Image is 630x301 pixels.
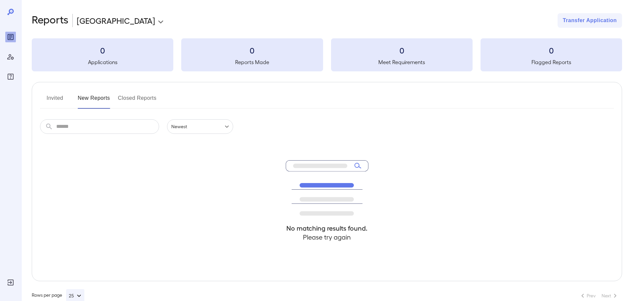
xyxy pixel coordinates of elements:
div: Newest [167,119,233,134]
div: Log Out [5,277,16,288]
div: Manage Users [5,52,16,62]
summary: 0Applications0Reports Made0Meet Requirements0Flagged Reports [32,38,622,71]
button: Invited [40,93,70,109]
h4: Please try again [286,233,368,242]
h5: Reports Made [181,58,323,66]
p: [GEOGRAPHIC_DATA] [77,15,155,26]
h3: 0 [32,45,173,56]
nav: pagination navigation [576,290,622,301]
button: New Reports [78,93,110,109]
h5: Meet Requirements [331,58,473,66]
button: Transfer Application [558,13,622,28]
h3: 0 [331,45,473,56]
h4: No matching results found. [286,224,368,233]
h5: Flagged Reports [481,58,622,66]
h3: 0 [181,45,323,56]
div: Reports [5,32,16,42]
h2: Reports [32,13,68,28]
div: FAQ [5,71,16,82]
h5: Applications [32,58,173,66]
button: Closed Reports [118,93,157,109]
h3: 0 [481,45,622,56]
